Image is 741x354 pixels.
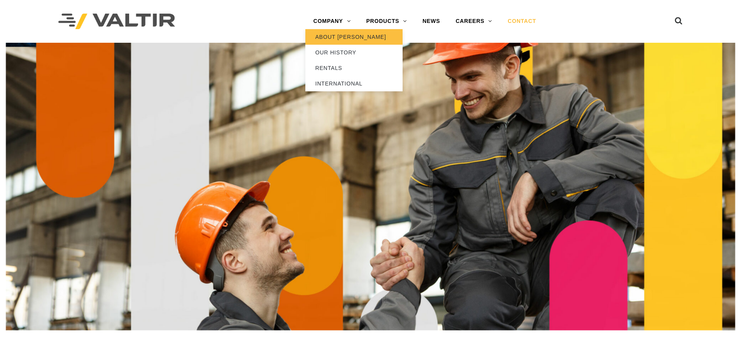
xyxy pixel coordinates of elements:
a: COMPANY [305,14,358,29]
a: ABOUT [PERSON_NAME] [305,29,403,45]
a: OUR HISTORY [305,45,403,60]
a: CONTACT [500,14,544,29]
a: INTERNATIONAL [305,76,403,91]
img: Contact_1 [6,43,735,330]
a: CAREERS [448,14,500,29]
a: RENTALS [305,60,403,76]
img: Valtir [58,14,175,30]
a: PRODUCTS [358,14,415,29]
a: NEWS [415,14,448,29]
